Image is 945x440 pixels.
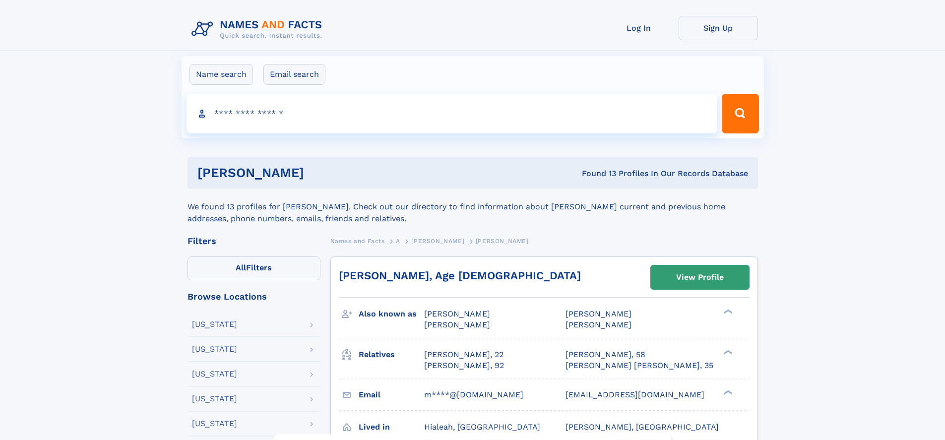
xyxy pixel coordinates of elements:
[424,349,504,360] a: [PERSON_NAME], 22
[721,349,733,355] div: ❯
[359,419,424,436] h3: Lived in
[192,345,237,353] div: [US_STATE]
[188,16,330,43] img: Logo Names and Facts
[424,309,490,318] span: [PERSON_NAME]
[721,309,733,315] div: ❯
[424,422,540,432] span: Hialeah, [GEOGRAPHIC_DATA]
[424,360,504,371] a: [PERSON_NAME], 92
[411,235,464,247] a: [PERSON_NAME]
[566,309,631,318] span: [PERSON_NAME]
[599,16,679,40] a: Log In
[566,390,704,399] span: [EMAIL_ADDRESS][DOMAIN_NAME]
[359,386,424,403] h3: Email
[189,64,253,85] label: Name search
[188,189,758,225] div: We found 13 profiles for [PERSON_NAME]. Check out our directory to find information about [PERSON...
[396,238,400,245] span: A
[339,269,581,282] a: [PERSON_NAME], Age [DEMOGRAPHIC_DATA]
[192,320,237,328] div: [US_STATE]
[187,94,718,133] input: search input
[359,346,424,363] h3: Relatives
[679,16,758,40] a: Sign Up
[188,292,320,301] div: Browse Locations
[197,167,443,179] h1: [PERSON_NAME]
[396,235,400,247] a: A
[424,320,490,329] span: [PERSON_NAME]
[192,420,237,428] div: [US_STATE]
[566,320,631,329] span: [PERSON_NAME]
[721,389,733,395] div: ❯
[263,64,325,85] label: Email search
[676,266,724,289] div: View Profile
[722,94,758,133] button: Search Button
[192,395,237,403] div: [US_STATE]
[651,265,749,289] a: View Profile
[566,360,713,371] a: [PERSON_NAME] [PERSON_NAME], 35
[192,370,237,378] div: [US_STATE]
[188,256,320,280] label: Filters
[566,422,719,432] span: [PERSON_NAME], [GEOGRAPHIC_DATA]
[411,238,464,245] span: [PERSON_NAME]
[566,349,645,360] a: [PERSON_NAME], 58
[359,306,424,322] h3: Also known as
[330,235,385,247] a: Names and Facts
[443,168,748,179] div: Found 13 Profiles In Our Records Database
[188,237,320,246] div: Filters
[236,263,246,272] span: All
[476,238,529,245] span: [PERSON_NAME]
